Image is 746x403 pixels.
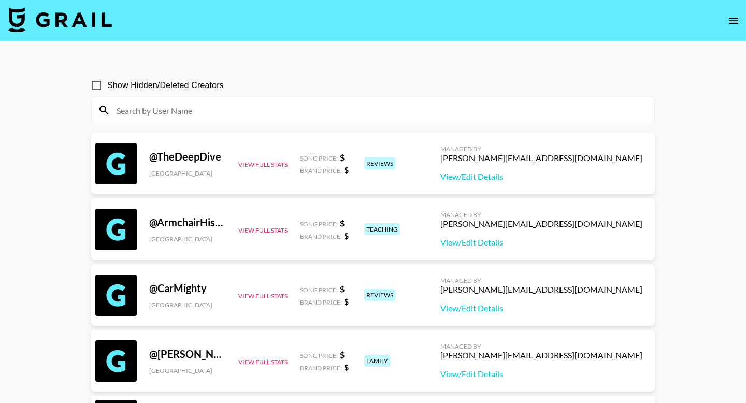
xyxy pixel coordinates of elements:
[440,277,642,284] div: Managed By
[440,303,642,313] a: View/Edit Details
[149,282,226,295] div: @ CarMighty
[300,220,338,228] span: Song Price:
[344,296,349,306] strong: $
[238,161,288,168] button: View Full Stats
[300,364,342,372] span: Brand Price:
[300,167,342,175] span: Brand Price:
[300,298,342,306] span: Brand Price:
[344,362,349,372] strong: $
[149,169,226,177] div: [GEOGRAPHIC_DATA]
[340,350,345,359] strong: $
[300,286,338,294] span: Song Price:
[364,223,400,235] div: teaching
[300,233,342,240] span: Brand Price:
[344,165,349,175] strong: $
[110,102,648,119] input: Search by User Name
[149,216,226,229] div: @ ArmchairHistorian
[440,219,642,229] div: [PERSON_NAME][EMAIL_ADDRESS][DOMAIN_NAME]
[440,145,642,153] div: Managed By
[340,218,345,228] strong: $
[149,367,226,375] div: [GEOGRAPHIC_DATA]
[440,342,642,350] div: Managed By
[149,235,226,243] div: [GEOGRAPHIC_DATA]
[340,152,345,162] strong: $
[440,369,642,379] a: View/Edit Details
[300,352,338,359] span: Song Price:
[364,157,395,169] div: reviews
[149,150,226,163] div: @ TheDeepDive
[364,355,390,367] div: family
[440,153,642,163] div: [PERSON_NAME][EMAIL_ADDRESS][DOMAIN_NAME]
[238,358,288,366] button: View Full Stats
[440,211,642,219] div: Managed By
[300,154,338,162] span: Song Price:
[8,7,112,32] img: Grail Talent
[107,79,224,92] span: Show Hidden/Deleted Creators
[440,237,642,248] a: View/Edit Details
[149,348,226,361] div: @ [PERSON_NAME]
[440,350,642,361] div: [PERSON_NAME][EMAIL_ADDRESS][DOMAIN_NAME]
[238,226,288,234] button: View Full Stats
[440,171,642,182] a: View/Edit Details
[340,284,345,294] strong: $
[238,292,288,300] button: View Full Stats
[149,301,226,309] div: [GEOGRAPHIC_DATA]
[364,289,395,301] div: reviews
[440,284,642,295] div: [PERSON_NAME][EMAIL_ADDRESS][DOMAIN_NAME]
[344,231,349,240] strong: $
[723,10,744,31] button: open drawer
